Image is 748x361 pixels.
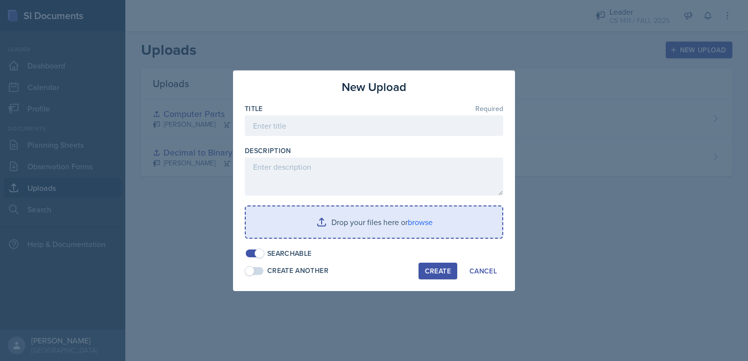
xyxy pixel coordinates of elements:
[245,115,503,136] input: Enter title
[267,266,328,276] div: Create Another
[342,78,406,96] h3: New Upload
[419,263,457,279] button: Create
[267,248,312,259] div: Searchable
[425,267,451,275] div: Create
[463,263,503,279] button: Cancel
[245,146,291,156] label: Description
[469,267,497,275] div: Cancel
[245,104,263,113] label: Title
[475,105,503,112] span: Required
